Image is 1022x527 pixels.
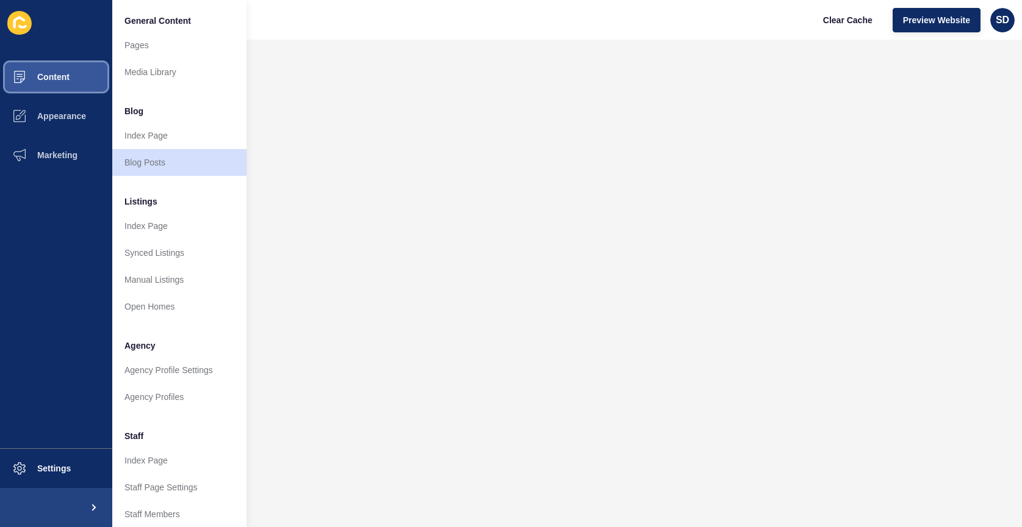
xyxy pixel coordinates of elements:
[112,266,247,293] a: Manual Listings
[112,383,247,410] a: Agency Profiles
[124,430,143,442] span: Staff
[124,105,143,117] span: Blog
[112,149,247,176] a: Blog Posts
[112,474,247,501] a: Staff Page Settings
[124,195,157,208] span: Listings
[112,59,247,85] a: Media Library
[112,293,247,320] a: Open Homes
[112,213,247,239] a: Index Page
[124,340,156,352] span: Agency
[112,122,247,149] a: Index Page
[112,357,247,383] a: Agency Profile Settings
[112,447,247,474] a: Index Page
[823,14,873,26] span: Clear Cache
[112,32,247,59] a: Pages
[903,14,970,26] span: Preview Website
[813,8,883,32] button: Clear Cache
[112,239,247,266] a: Synced Listings
[124,15,191,27] span: General Content
[893,8,981,32] button: Preview Website
[996,14,1009,26] span: SD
